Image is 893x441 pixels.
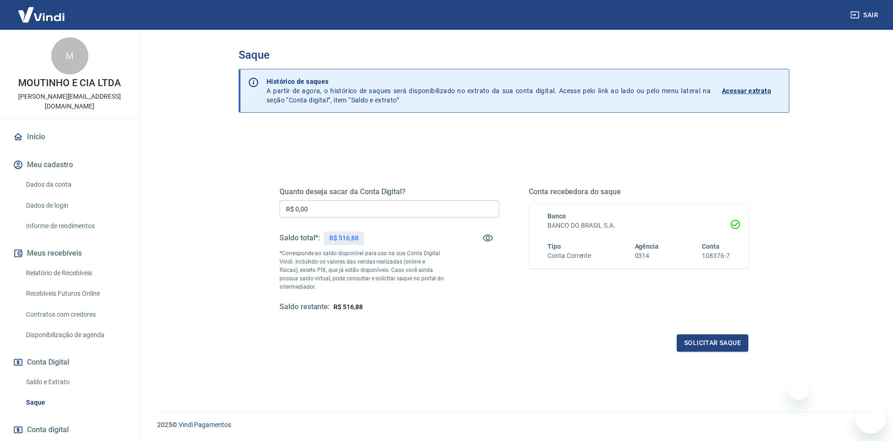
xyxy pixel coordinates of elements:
[635,251,659,261] h6: 0314
[280,187,499,197] h5: Quanto deseja sacar da Conta Digital?
[11,0,72,29] img: Vindi
[722,86,771,95] p: Acessar extrato
[11,243,128,264] button: Meus recebíveis
[22,175,128,194] a: Dados da conta
[11,155,128,175] button: Meu cadastro
[529,187,748,197] h5: Conta recebedora do saque
[547,221,730,231] h6: BANCO DO BRASIL S.A.
[11,352,128,373] button: Conta Digital
[333,303,363,311] span: R$ 516,88
[789,381,808,400] iframe: Fechar mensagem
[267,77,711,105] p: A partir de agora, o histórico de saques será disponibilizado no extrato da sua conta digital. Ac...
[22,393,128,412] a: Saque
[329,233,359,243] p: R$ 516,88
[157,420,871,430] p: 2025 ©
[547,243,561,250] span: Tipo
[179,421,231,428] a: Vindi Pagamentos
[22,217,128,236] a: Informe de rendimentos
[267,77,711,86] p: Histórico de saques
[22,264,128,283] a: Relatório de Recebíveis
[702,251,730,261] h6: 108376-7
[722,77,781,105] a: Acessar extrato
[856,404,886,434] iframe: Botão para abrir a janela de mensagens
[635,243,659,250] span: Agência
[547,212,566,220] span: Banco
[280,249,444,291] p: *Corresponde ao saldo disponível para uso na sua Conta Digital Vindi. Incluindo os valores das ve...
[7,92,132,111] p: [PERSON_NAME][EMAIL_ADDRESS][DOMAIN_NAME]
[11,127,128,147] a: Início
[11,420,128,440] a: Conta digital
[677,334,748,352] button: Solicitar saque
[280,302,330,312] h5: Saldo restante:
[848,7,882,24] button: Sair
[27,423,69,436] span: Conta digital
[22,305,128,324] a: Contratos com credores
[22,196,128,215] a: Dados de login
[239,48,789,61] h3: Saque
[22,326,128,345] a: Disponibilização de agenda
[51,37,88,75] div: M
[22,284,128,303] a: Recebíveis Futuros Online
[547,251,591,261] h6: Conta Corrente
[18,78,121,88] p: MOUTINHO E CIA LTDA
[702,243,720,250] span: Conta
[280,233,320,243] h5: Saldo total*:
[22,373,128,392] a: Saldo e Extrato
